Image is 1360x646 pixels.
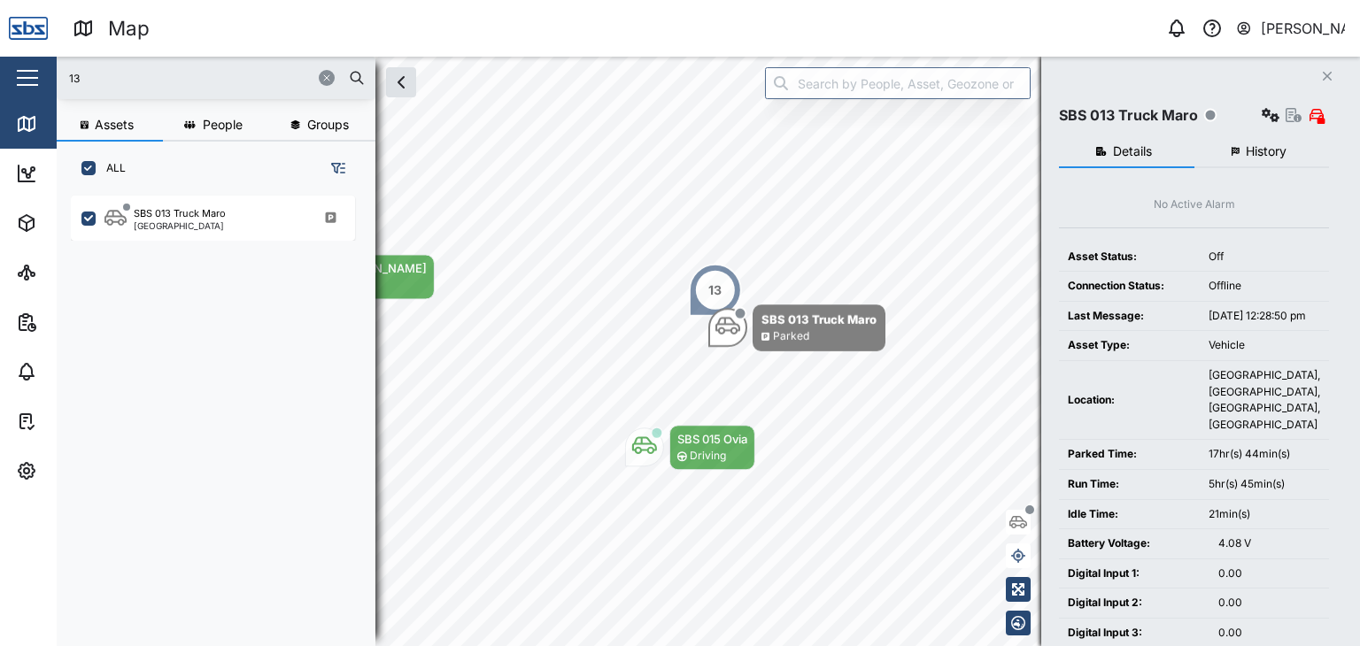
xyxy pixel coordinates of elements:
[1261,18,1346,40] div: [PERSON_NAME]
[96,161,126,175] label: ALL
[1068,625,1201,642] div: Digital Input 3:
[1246,145,1287,158] span: History
[46,312,106,332] div: Reports
[1068,392,1191,409] div: Location:
[134,206,226,221] div: SBS 013 Truck Maro
[1113,145,1152,158] span: Details
[765,67,1031,99] input: Search by People, Asset, Geozone or Place
[690,448,726,465] div: Driving
[46,362,101,381] div: Alarms
[9,9,48,48] img: Main Logo
[1209,278,1320,295] div: Offline
[1235,16,1346,41] button: [PERSON_NAME]
[46,411,95,431] div: Tasks
[1218,595,1320,611] div: 0.00
[1218,535,1320,552] div: 4.08 V
[1068,249,1191,265] div: Asset Status:
[1068,506,1191,523] div: Idle Time:
[1068,337,1191,354] div: Asset Type:
[203,119,243,131] span: People
[1068,278,1191,295] div: Connection Status:
[1068,308,1191,325] div: Last Message:
[1209,446,1320,463] div: 17hr(s) 44min(s)
[1068,535,1201,552] div: Battery Voltage:
[773,328,809,345] div: Parked
[1068,565,1201,582] div: Digital Input 1:
[1209,367,1320,433] div: [GEOGRAPHIC_DATA], [GEOGRAPHIC_DATA], [GEOGRAPHIC_DATA], [GEOGRAPHIC_DATA]
[1209,308,1320,325] div: [DATE] 12:28:50 pm
[1209,506,1320,523] div: 21min(s)
[708,281,722,300] div: 13
[1068,446,1191,463] div: Parked Time:
[1209,249,1320,265] div: Off
[677,430,747,448] div: SBS 015 Ovia
[708,304,885,351] div: Map marker
[689,264,742,317] div: Map marker
[761,311,877,328] div: SBS 013 Truck Maro
[1068,595,1201,611] div: Digital Input 2:
[71,189,375,632] div: grid
[1068,476,1191,493] div: Run Time:
[46,461,109,481] div: Settings
[1059,104,1198,127] div: SBS 013 Truck Maro
[1209,476,1320,493] div: 5hr(s) 45min(s)
[625,425,755,470] div: Map marker
[108,13,150,44] div: Map
[67,65,365,91] input: Search assets or drivers
[95,119,134,131] span: Assets
[46,164,126,183] div: Dashboard
[231,254,435,299] div: Map marker
[307,119,349,131] span: Groups
[1209,337,1320,354] div: Vehicle
[1154,196,1235,213] div: No Active Alarm
[1218,625,1320,642] div: 0.00
[46,114,86,134] div: Map
[1218,565,1320,582] div: 0.00
[57,57,1360,646] canvas: Map
[283,259,427,277] div: SBS 039 [PERSON_NAME]
[134,221,226,230] div: [GEOGRAPHIC_DATA]
[46,263,89,282] div: Sites
[46,213,101,233] div: Assets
